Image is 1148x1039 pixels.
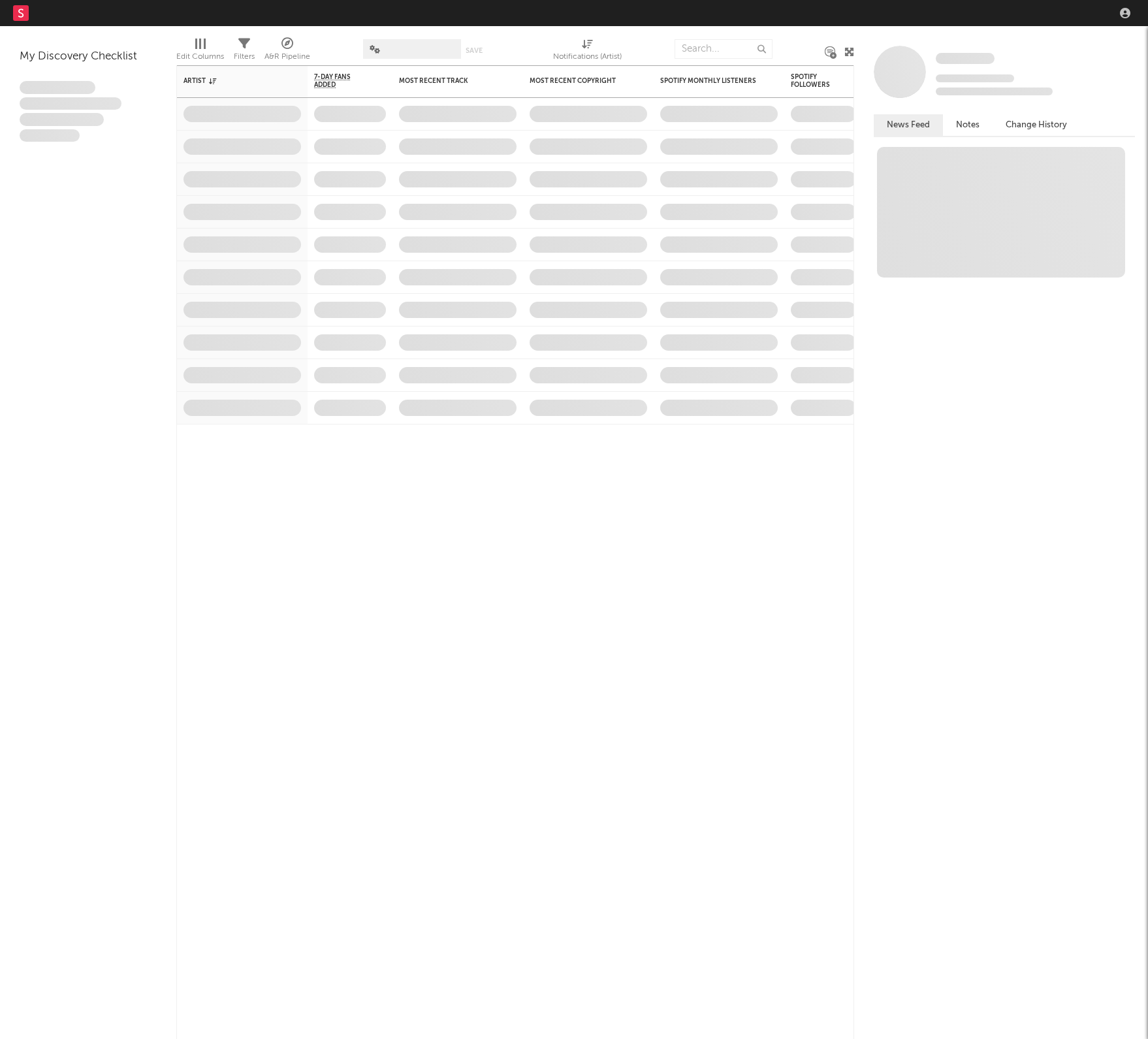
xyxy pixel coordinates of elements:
[176,49,224,65] div: Edit Columns
[20,113,104,126] span: Praesent ac interdum
[264,33,310,71] div: A&R Pipeline
[466,47,483,54] button: Save
[943,114,993,136] button: Notes
[183,77,281,85] div: Artist
[20,49,157,65] div: My Discovery Checklist
[993,114,1080,136] button: Change History
[874,114,943,136] button: News Feed
[791,73,837,89] div: Spotify Followers
[399,77,497,85] div: Most Recent Track
[936,52,995,65] a: Some Artist
[936,53,995,64] span: Some Artist
[234,49,255,65] div: Filters
[20,97,121,110] span: Integer aliquet in purus et
[20,129,80,142] span: Aliquam viverra
[553,33,622,71] div: Notifications (Artist)
[234,33,255,71] div: Filters
[264,49,310,65] div: A&R Pipeline
[936,74,1014,82] span: Tracking Since: [DATE]
[530,77,628,85] div: Most Recent Copyright
[20,81,95,94] span: Lorem ipsum dolor
[176,33,224,71] div: Edit Columns
[936,88,1053,95] span: 0 fans last week
[314,73,366,89] span: 7-Day Fans Added
[660,77,758,85] div: Spotify Monthly Listeners
[675,39,773,59] input: Search...
[553,49,622,65] div: Notifications (Artist)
